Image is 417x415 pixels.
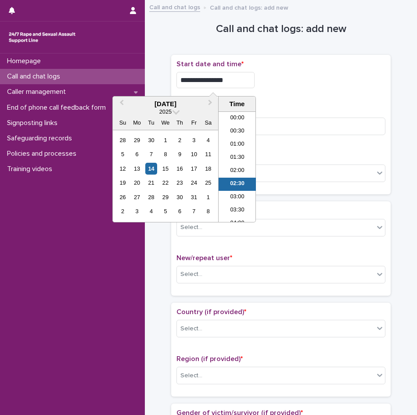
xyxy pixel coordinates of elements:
div: Choose Monday, November 3rd, 2025 [131,205,143,217]
div: Choose Friday, October 3rd, 2025 [188,134,200,146]
div: Mo [131,117,143,129]
div: Select... [180,270,202,279]
li: 01:00 [219,138,256,151]
div: Choose Thursday, October 9th, 2025 [174,148,186,160]
div: Tu [145,117,157,129]
div: Choose Monday, October 6th, 2025 [131,148,143,160]
p: Homepage [4,57,48,65]
div: Choose Sunday, October 19th, 2025 [117,177,129,189]
div: Choose Wednesday, October 1st, 2025 [159,134,171,146]
div: Choose Saturday, November 8th, 2025 [202,205,214,217]
span: New/repeat user [176,254,232,261]
p: End of phone call feedback form [4,104,113,112]
div: Choose Thursday, October 23rd, 2025 [174,177,186,189]
div: Choose Wednesday, October 15th, 2025 [159,163,171,175]
div: Choose Saturday, November 1st, 2025 [202,191,214,203]
div: Choose Friday, October 10th, 2025 [188,148,200,160]
div: Choose Sunday, October 26th, 2025 [117,191,129,203]
div: Choose Tuesday, October 14th, 2025 [145,163,157,175]
img: rhQMoQhaT3yELyF149Cw [7,29,77,46]
h1: Call and chat logs: add new [171,23,391,36]
p: Signposting links [4,119,65,127]
li: 02:30 [219,178,256,191]
p: Training videos [4,165,59,173]
p: Safeguarding records [4,134,79,143]
div: Select... [180,223,202,232]
div: Select... [180,371,202,380]
span: Country (if provided) [176,308,246,315]
div: Choose Wednesday, October 29th, 2025 [159,191,171,203]
div: Su [117,117,129,129]
p: Caller management [4,88,73,96]
span: Region (if provided) [176,355,243,362]
div: Choose Wednesday, October 22nd, 2025 [159,177,171,189]
button: Next Month [204,97,218,111]
p: Call and chat logs: add new [210,2,288,12]
span: Start date and time [176,61,244,68]
div: Choose Tuesday, November 4th, 2025 [145,205,157,217]
div: Choose Saturday, October 11th, 2025 [202,148,214,160]
div: Choose Sunday, November 2nd, 2025 [117,205,129,217]
div: Th [174,117,186,129]
div: Choose Friday, October 17th, 2025 [188,163,200,175]
div: Select... [180,324,202,333]
li: 02:00 [219,165,256,178]
li: 04:00 [219,217,256,230]
li: 03:30 [219,204,256,217]
div: Choose Saturday, October 4th, 2025 [202,134,214,146]
li: 00:00 [219,112,256,125]
div: Choose Monday, October 20th, 2025 [131,177,143,189]
div: Choose Thursday, October 30th, 2025 [174,191,186,203]
div: Choose Saturday, October 25th, 2025 [202,177,214,189]
div: Choose Monday, October 27th, 2025 [131,191,143,203]
div: [DATE] [113,100,218,108]
div: Choose Tuesday, October 7th, 2025 [145,148,157,160]
div: Choose Monday, October 13th, 2025 [131,163,143,175]
div: Choose Tuesday, October 21st, 2025 [145,177,157,189]
li: 03:00 [219,191,256,204]
button: Previous Month [114,97,128,111]
div: Choose Sunday, October 12th, 2025 [117,163,129,175]
div: Time [221,100,253,108]
p: Call and chat logs [4,72,67,81]
div: Choose Wednesday, November 5th, 2025 [159,205,171,217]
div: Choose Monday, September 29th, 2025 [131,134,143,146]
span: 2025 [159,108,172,115]
div: Fr [188,117,200,129]
a: Call and chat logs [149,2,200,12]
div: Choose Sunday, October 5th, 2025 [117,148,129,160]
div: Choose Friday, October 31st, 2025 [188,191,200,203]
div: month 2025-10 [115,133,215,218]
li: 01:30 [219,151,256,165]
div: Choose Saturday, October 18th, 2025 [202,163,214,175]
div: Choose Friday, October 24th, 2025 [188,177,200,189]
div: Choose Tuesday, October 28th, 2025 [145,191,157,203]
div: Choose Thursday, November 6th, 2025 [174,205,186,217]
div: Sa [202,117,214,129]
li: 00:30 [219,125,256,138]
div: Choose Thursday, October 2nd, 2025 [174,134,186,146]
div: Choose Tuesday, September 30th, 2025 [145,134,157,146]
div: Choose Friday, November 7th, 2025 [188,205,200,217]
div: Choose Thursday, October 16th, 2025 [174,163,186,175]
div: Choose Sunday, September 28th, 2025 [117,134,129,146]
div: Choose Wednesday, October 8th, 2025 [159,148,171,160]
div: We [159,117,171,129]
p: Policies and processes [4,150,83,158]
